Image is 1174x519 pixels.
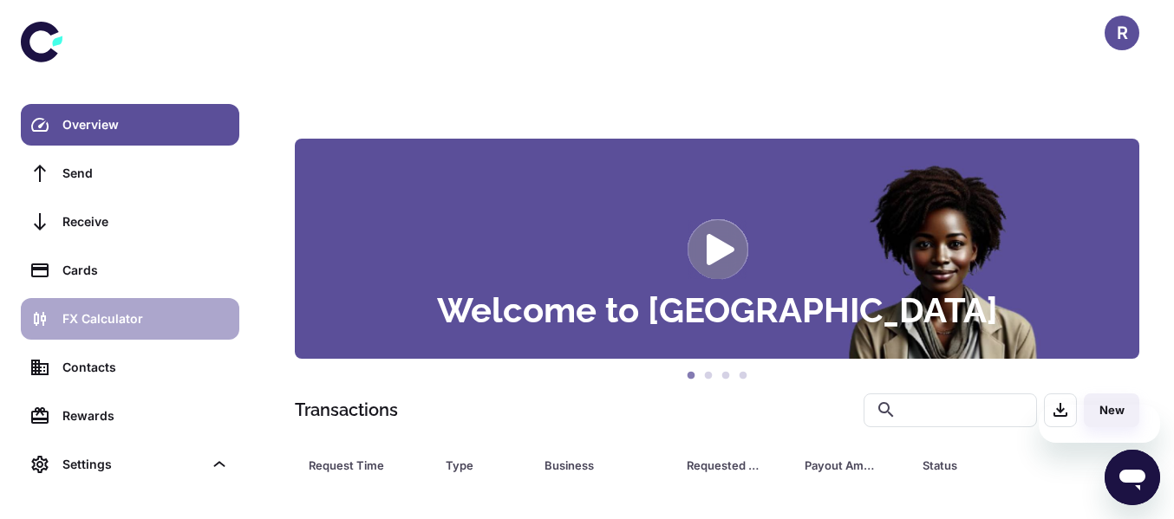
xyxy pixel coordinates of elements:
span: Request Time [309,453,425,477]
button: New [1084,393,1139,427]
iframe: Message from company [1039,405,1160,443]
div: Requested Amount [687,453,761,477]
a: Overview [21,104,239,146]
button: 2 [700,367,717,385]
div: Send [62,164,229,183]
div: Overview [62,115,229,134]
a: Receive [21,201,239,243]
div: Rewards [62,406,229,425]
h3: Welcome to [GEOGRAPHIC_DATA] [437,293,998,328]
span: Type [446,453,524,477]
a: Send [21,152,239,194]
a: Contacts [21,347,239,388]
div: Receive [62,212,229,231]
a: Cards [21,250,239,291]
button: 1 [682,367,700,385]
a: FX Calculator [21,298,239,340]
iframe: Button to launch messaging window [1105,450,1160,505]
a: Rewards [21,395,239,437]
span: Requested Amount [687,453,784,477]
div: Settings [21,444,239,485]
div: FX Calculator [62,309,229,328]
div: Cards [62,261,229,280]
span: Payout Amount [805,453,902,477]
button: 3 [717,367,734,385]
div: Type [446,453,501,477]
div: Status [923,453,1045,477]
button: 4 [734,367,752,385]
h1: Transactions [295,397,398,423]
div: Contacts [62,358,229,377]
div: Settings [62,455,203,474]
span: Status [923,453,1067,477]
div: Payout Amount [805,453,879,477]
button: R [1105,16,1139,50]
div: Request Time [309,453,402,477]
